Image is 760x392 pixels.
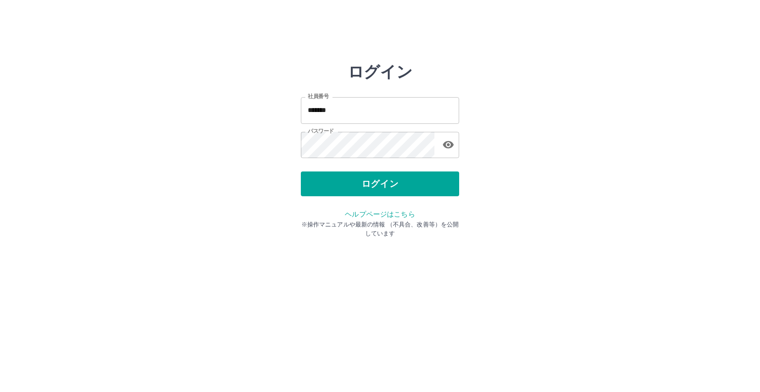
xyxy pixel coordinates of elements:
p: ※操作マニュアルや最新の情報 （不具合、改善等）を公開しています [301,220,459,238]
label: パスワード [308,127,334,135]
h2: ログイン [348,62,413,81]
button: ログイン [301,171,459,196]
a: ヘルプページはこちら [345,210,415,218]
label: 社員番号 [308,93,329,100]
